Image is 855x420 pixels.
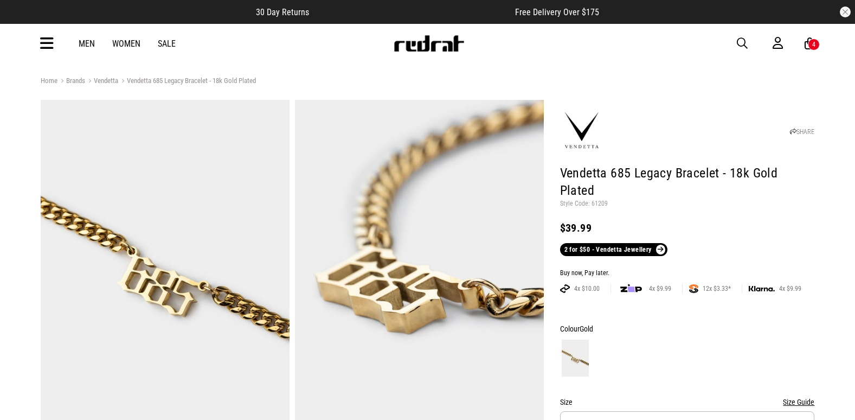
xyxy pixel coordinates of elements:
[515,7,599,17] span: Free Delivery Over $175
[85,77,118,87] a: Vendetta
[560,221,815,234] div: $39.99
[812,41,815,48] div: 4
[158,39,176,49] a: Sale
[645,284,676,293] span: 4x $9.99
[749,286,775,292] img: KLARNA
[79,39,95,49] a: Men
[560,322,815,335] div: Colour
[580,324,593,333] span: Gold
[560,243,667,256] a: 2 for $50 - Vendetta Jewellery
[560,269,815,278] div: Buy now, Pay later.
[783,396,814,409] button: Size Guide
[331,7,493,17] iframe: Customer reviews powered by Trustpilot
[118,77,256,87] a: Vendetta 685 Legacy Bracelet - 18k Gold Plated
[393,35,465,52] img: Redrat logo
[256,7,309,17] span: 30 Day Returns
[560,284,570,293] img: AFTERPAY
[9,4,41,37] button: Open LiveChat chat widget
[698,284,735,293] span: 12x $3.33*
[560,165,815,200] h1: Vendetta 685 Legacy Bracelet - 18k Gold Plated
[57,77,85,87] a: Brands
[560,396,815,409] div: Size
[689,284,698,293] img: SPLITPAY
[560,200,815,208] p: Style Code: 61209
[112,39,140,49] a: Women
[805,38,815,49] a: 4
[560,109,603,152] img: Vendetta
[41,77,57,85] a: Home
[620,283,642,294] img: zip
[570,284,604,293] span: 4x $10.00
[775,284,806,293] span: 4x $9.99
[790,128,814,136] a: SHARE
[562,340,589,377] img: Gold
